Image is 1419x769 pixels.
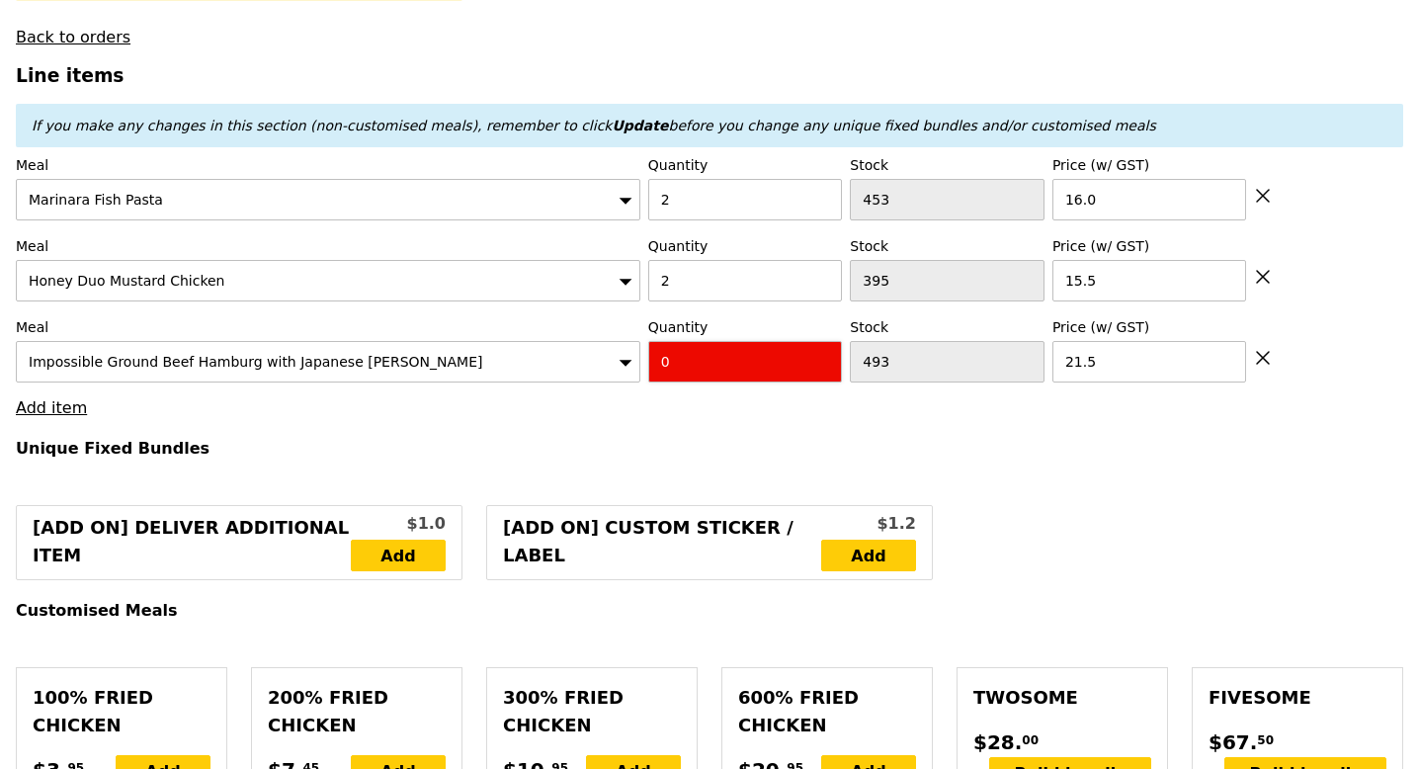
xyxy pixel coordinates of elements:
[1052,317,1247,337] label: Price (w/ GST)
[1209,727,1257,757] span: $67.
[1022,732,1039,748] span: 00
[16,398,87,417] a: Add item
[738,684,916,739] div: 600% Fried Chicken
[648,155,843,175] label: Quantity
[268,684,446,739] div: 200% Fried Chicken
[821,540,916,571] a: Add
[16,317,640,337] label: Meal
[16,65,1403,86] h3: Line items
[16,236,640,256] label: Meal
[1257,732,1274,748] span: 50
[32,118,1156,133] em: If you make any changes in this section (non-customised meals), remember to click before you chan...
[1052,236,1247,256] label: Price (w/ GST)
[850,317,1044,337] label: Stock
[29,192,163,208] span: Marinara Fish Pasta
[821,512,916,536] div: $1.2
[16,155,640,175] label: Meal
[351,512,446,536] div: $1.0
[16,439,1403,458] h4: Unique Fixed Bundles
[29,273,224,289] span: Honey Duo Mustard Chicken
[16,601,1403,620] h4: Customised Meals
[351,540,446,571] a: Add
[648,236,843,256] label: Quantity
[1209,684,1386,712] div: Fivesome
[33,514,351,571] div: [Add on] Deliver Additional Item
[503,514,821,571] div: [Add on] Custom Sticker / Label
[612,118,668,133] b: Update
[1052,155,1247,175] label: Price (w/ GST)
[850,236,1044,256] label: Stock
[850,155,1044,175] label: Stock
[648,317,843,337] label: Quantity
[973,684,1151,712] div: Twosome
[16,28,130,46] a: Back to orders
[973,727,1022,757] span: $28.
[29,354,483,370] span: Impossible Ground Beef Hamburg with Japanese [PERSON_NAME]
[33,684,210,739] div: 100% Fried Chicken
[503,684,681,739] div: 300% Fried Chicken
